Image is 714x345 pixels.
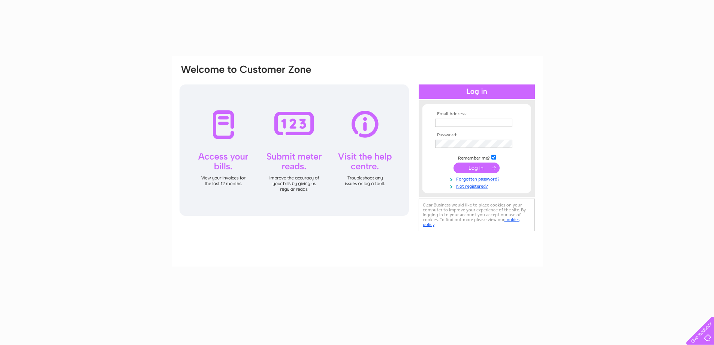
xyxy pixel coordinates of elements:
[433,111,520,117] th: Email Address:
[433,133,520,138] th: Password:
[435,175,520,182] a: Forgotten password?
[419,199,535,231] div: Clear Business would like to place cookies on your computer to improve your experience of the sit...
[433,154,520,161] td: Remember me?
[423,217,519,227] a: cookies policy
[435,182,520,189] a: Not registered?
[454,163,500,173] input: Submit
